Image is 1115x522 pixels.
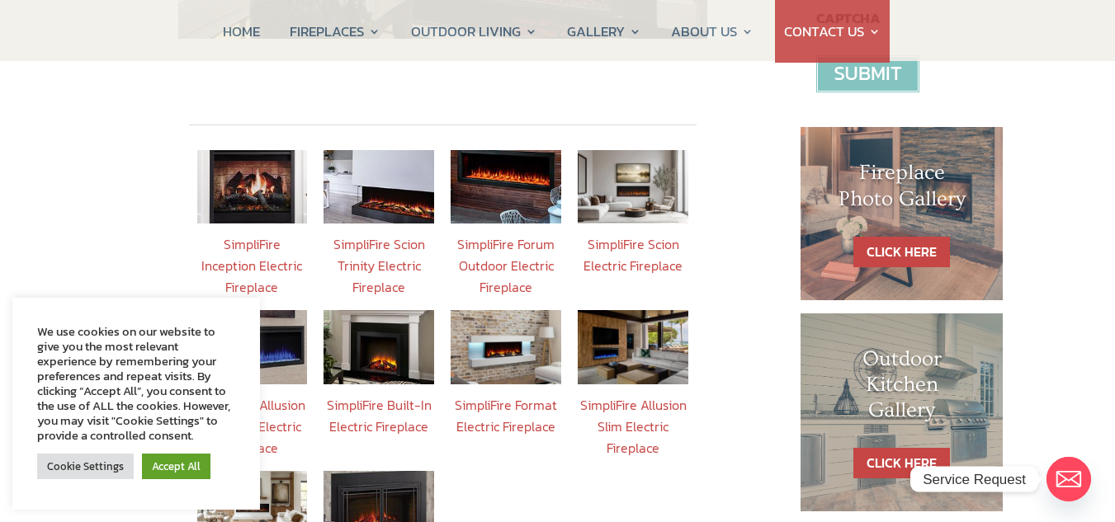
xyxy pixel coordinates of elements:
img: ScionTrinity_195x177 [324,150,434,223]
a: SimpliFire Allusion Slim Electric Fireplace [580,395,687,458]
img: SFE-Format-Floating-Mantel-Fireplace-cropped [451,310,561,383]
img: SFE_Forum-55-AB_195x177 [451,150,561,223]
img: SFE_AlluSlim_50_CrystMedia_BlueFlames_Shot5 [578,310,688,383]
a: CLICK HERE [853,237,950,267]
img: SimpliFire_Built-In36_Kenwood_195x177 [324,310,434,383]
a: Email [1046,457,1091,501]
a: SimpliFire Scion Electric Fireplace [583,234,683,275]
div: We use cookies on our website to give you the most relevant experience by remembering your prefer... [37,324,235,443]
h1: Outdoor Kitchen Gallery [834,346,971,432]
h1: Fireplace Photo Gallery [834,160,971,219]
img: SFE_Scion_55_Driftwood_OrgFlames_Room [578,150,688,223]
img: SFE-Inception_1_195x177 [197,150,308,223]
a: Accept All [142,454,210,479]
a: SimpliFire Scion Trinity Electric Fireplace [333,234,425,297]
a: SimpliFire Inception Electric Fireplace [201,234,302,297]
a: SimpliFire Forum Outdoor Electric Fireplace [457,234,555,297]
a: CLICK HERE [853,448,950,478]
input: Submit [816,55,919,92]
a: Cookie Settings [37,454,134,479]
a: SimpliFire Built-In Electric Fireplace [327,395,432,436]
a: SimpliFire Format Electric Fireplace [455,395,557,436]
